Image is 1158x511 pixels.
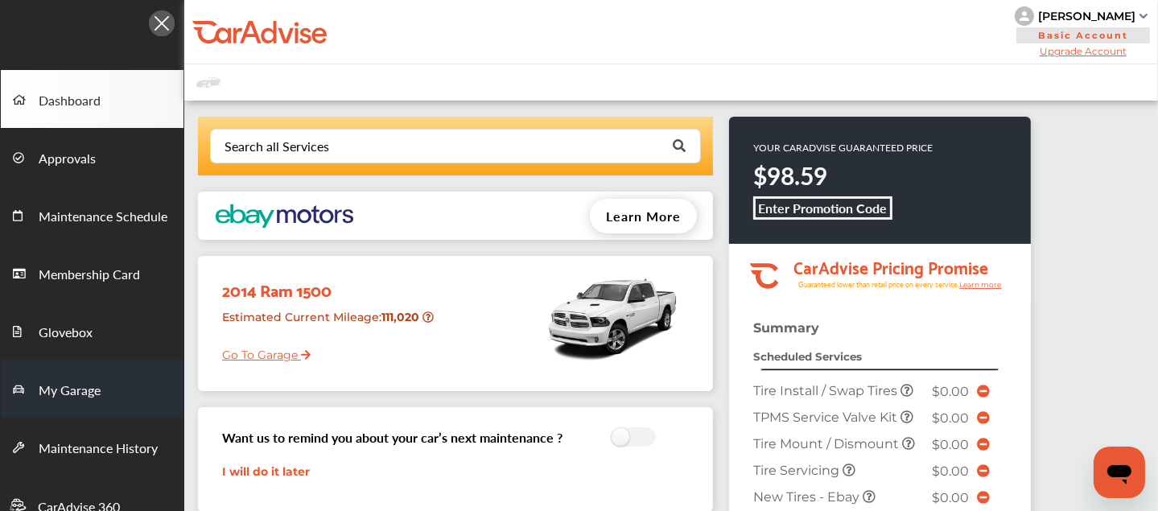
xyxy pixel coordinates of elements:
[210,264,446,303] div: 2014 Ram 1500
[793,252,988,281] tspan: CarAdvise Pricing Promise
[753,320,819,336] strong: Summary
[222,464,310,479] a: I will do it later
[225,140,329,153] div: Search all Services
[753,436,902,451] span: Tire Mount / Dismount
[753,489,863,505] span: New Tires - Ebay
[932,410,969,426] span: $0.00
[606,207,681,225] span: Learn More
[196,72,220,93] img: placeholder_car.fcab19be.svg
[759,199,888,217] b: Enter Promotion Code
[39,265,140,286] span: Membership Card
[1038,9,1135,23] div: [PERSON_NAME]
[1,360,183,418] a: My Garage
[932,464,969,479] span: $0.00
[1,418,183,476] a: Maintenance History
[753,159,827,192] strong: $98.59
[932,437,969,452] span: $0.00
[753,410,900,425] span: TPMS Service Valve Kit
[753,141,933,155] p: YOUR CARADVISE GUARANTEED PRICE
[210,303,446,344] div: Estimated Current Mileage :
[149,10,175,36] img: Icon.5fd9dcc7.svg
[1015,45,1152,57] span: Upgrade Account
[222,428,563,447] h3: Want us to remind you about your car’s next maintenance ?
[381,310,422,324] strong: 111,020
[39,439,158,459] span: Maintenance History
[932,490,969,505] span: $0.00
[39,207,167,228] span: Maintenance Schedule
[1,186,183,244] a: Maintenance Schedule
[1,302,183,360] a: Glovebox
[39,323,93,344] span: Glovebox
[753,383,900,398] span: Tire Install / Swap Tires
[753,350,862,363] strong: Scheduled Services
[1094,447,1145,498] iframe: Button to launch messaging window
[1,128,183,186] a: Approvals
[210,336,311,366] a: Go To Garage
[544,264,681,369] img: mobile_9053_st0640_046.jpg
[1,70,183,128] a: Dashboard
[1015,6,1034,26] img: knH8PDtVvWoAbQRylUukY18CTiRevjo20fAtgn5MLBQj4uumYvk2MzTtcAIzfGAtb1XOLVMAvhLuqoNAbL4reqehy0jehNKdM...
[39,91,101,112] span: Dashboard
[932,384,969,399] span: $0.00
[39,149,96,170] span: Approvals
[1016,27,1150,43] span: Basic Account
[753,463,843,478] span: Tire Servicing
[1139,14,1148,19] img: sCxJUJ+qAmfqhQGDUl18vwLg4ZYJ6CxN7XmbOMBAAAAAElFTkSuQmCC
[798,279,959,290] tspan: Guaranteed lower than retail price on every service.
[1,244,183,302] a: Membership Card
[959,280,1002,289] tspan: Learn more
[39,381,101,402] span: My Garage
